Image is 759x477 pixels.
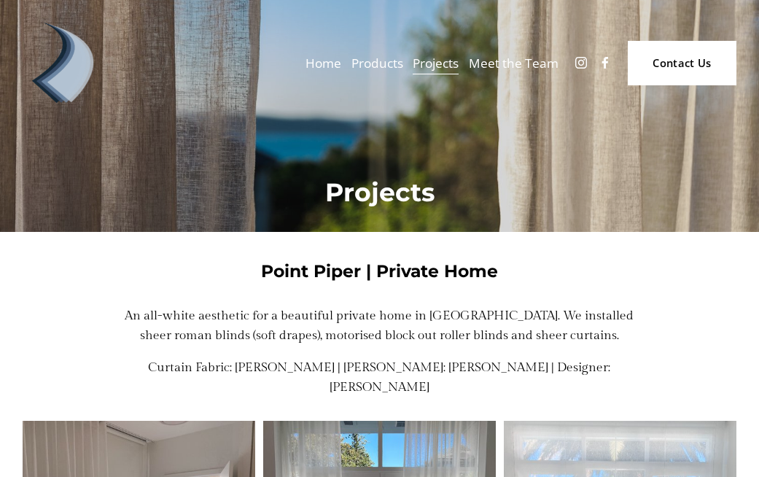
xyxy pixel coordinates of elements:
p: An all-white aesthetic for a beautiful private home in [GEOGRAPHIC_DATA]. We installed sheer roma... [112,306,647,346]
a: folder dropdown [351,50,403,75]
a: Instagram [574,55,588,70]
a: Projects [413,50,459,75]
h4: Point Piper | Private Home [112,260,647,283]
a: Contact Us [628,41,736,85]
a: Home [305,50,341,75]
p: Curtain Fabric: [PERSON_NAME] | [PERSON_NAME]: [PERSON_NAME] | Designer: [PERSON_NAME] [112,358,647,398]
a: Meet the Team [469,50,558,75]
h1: Projects [201,176,558,209]
span: Products [351,52,403,74]
a: Facebook [598,55,612,70]
img: Debonair | Curtains, Blinds, Shutters &amp; Awnings [23,23,103,103]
